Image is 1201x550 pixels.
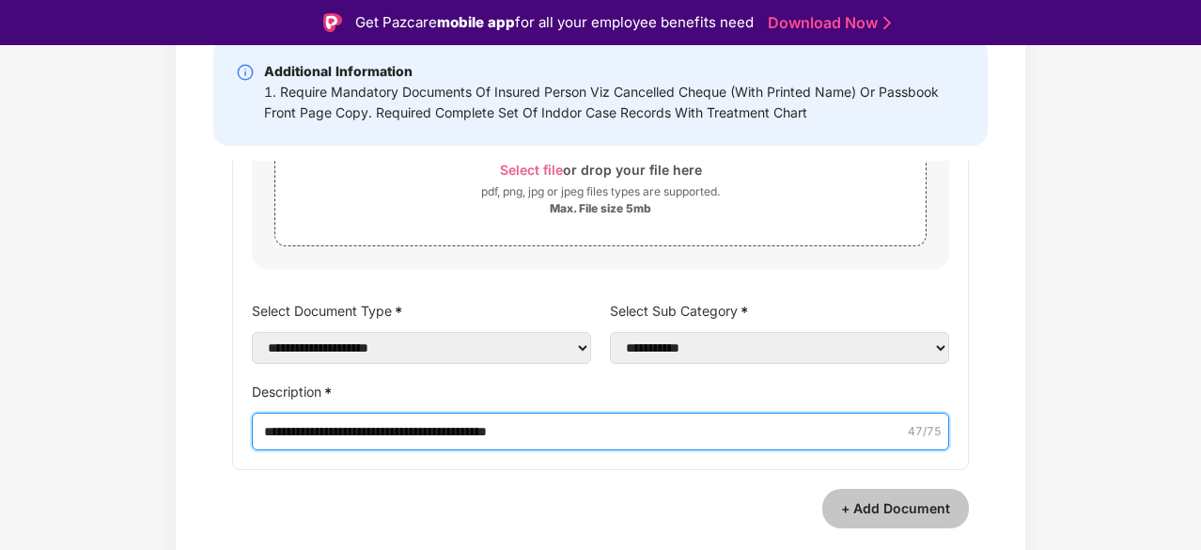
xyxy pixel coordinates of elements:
a: Download Now [768,13,885,33]
span: Select file [500,162,563,178]
strong: mobile app [437,13,515,31]
img: Logo [323,13,342,32]
div: pdf, png, jpg or jpeg files types are supported. [481,182,720,201]
label: Select Sub Category [610,297,949,324]
b: Additional Information [264,63,413,79]
button: + Add Document [822,489,969,528]
div: Max. File size 5mb [550,201,651,216]
span: 47 /75 [908,423,942,441]
div: 1. Require Mandatory Documents Of Insured Person Viz Cancelled Cheque (With Printed Name) Or Pass... [264,82,965,123]
div: Get Pazcare for all your employee benefits need [355,11,754,34]
img: Stroke [883,13,891,33]
div: or drop your file here [500,157,702,182]
label: Select Document Type [252,297,591,324]
label: Description [252,378,949,405]
span: Select fileor drop your file herepdf, png, jpg or jpeg files types are supported.Max. File size 5mb [275,142,926,231]
img: svg+xml;base64,PHN2ZyBpZD0iSW5mby0yMHgyMCIgeG1sbnM9Imh0dHA6Ly93d3cudzMub3JnLzIwMDAvc3ZnIiB3aWR0aD... [236,63,255,82]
